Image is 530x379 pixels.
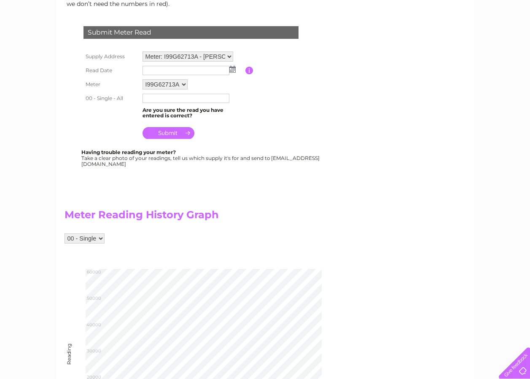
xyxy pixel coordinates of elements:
[502,36,522,42] a: Log out
[66,356,72,365] div: Reading
[81,92,140,105] th: 00 - Single - All
[81,149,321,167] div: Take a clear photo of your readings, tell us which supply it's for and send to [EMAIL_ADDRESS][DO...
[143,127,194,139] input: Submit
[81,77,140,92] th: Meter
[457,36,469,42] a: Blog
[65,209,360,225] h2: Meter Reading History Graph
[81,49,140,64] th: Supply Address
[382,36,398,42] a: Water
[229,66,236,73] img: ...
[140,105,245,121] td: Are you sure the read you have entered is correct?
[66,5,465,41] div: Clear Business is a trading name of Verastar Limited (registered in [GEOGRAPHIC_DATA] No. 3667643...
[403,36,421,42] a: Energy
[245,67,253,74] input: Information
[426,36,452,42] a: Telecoms
[81,64,140,77] th: Read Date
[83,26,299,39] div: Submit Meter Read
[19,22,62,48] img: logo.png
[474,36,495,42] a: Contact
[371,4,429,15] a: 0333 014 3131
[81,149,176,155] b: Having trouble reading your meter?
